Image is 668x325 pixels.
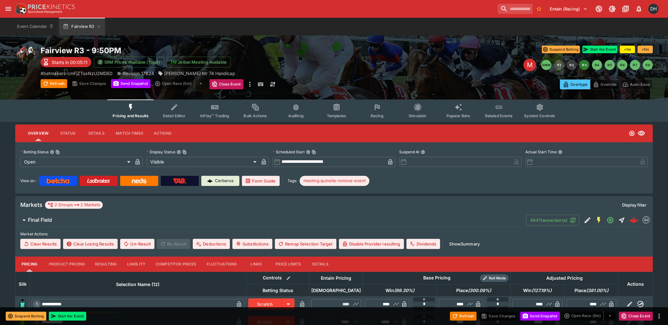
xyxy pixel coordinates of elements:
button: Suspend Betting [6,312,46,321]
div: split button [562,311,616,320]
span: Roll Mode [486,276,509,281]
button: Details [82,126,111,141]
span: 1 [35,302,39,306]
button: Documentation [620,3,631,15]
button: R6 [617,60,627,70]
span: InPlay™ Trading [200,113,229,118]
button: ShowSummary [445,239,483,249]
button: Send Snapshot [520,312,560,321]
button: Actions [148,126,177,141]
button: Product Pricing [44,257,90,272]
button: Price Limits [270,257,306,272]
span: Un-Result [120,239,154,249]
div: Open [20,157,133,167]
img: runner 1 [17,299,28,309]
button: Auto-Save [619,80,653,89]
span: Win(99.30%) [379,287,421,294]
div: Event type filters [107,99,560,122]
span: Re-Result [157,239,190,249]
span: Pricing and Results [113,113,149,118]
button: Close Event [619,312,653,321]
div: Show/hide Price Roll mode configuration. [480,274,509,282]
button: Jetbet Meeting Available [167,57,231,67]
button: more [655,312,663,320]
span: Betting Status [256,287,300,294]
th: Actions [618,272,652,296]
svg: Open [629,130,635,137]
svg: Open [606,216,614,224]
button: Close Event [210,79,243,89]
div: split button [153,79,207,88]
button: Display filter [618,200,650,210]
p: Betting Status [20,149,49,155]
button: Override [590,80,619,89]
button: Deductions [193,239,230,249]
p: Overtype [570,81,587,88]
a: Cerberus [201,176,239,186]
button: Overview [23,126,54,141]
span: Templates [327,113,346,118]
th: Controls [246,272,309,284]
button: Details [306,257,334,272]
button: Final Field [15,214,526,226]
button: Suspend Betting [542,46,580,53]
img: Betcha [47,178,69,183]
p: Cerberus [215,178,234,184]
img: Sportsbook Management [28,10,62,13]
button: Copy To Clipboard [55,150,60,154]
button: Event Calendar [13,18,58,35]
div: Start From [560,80,653,89]
img: Ladbrokes [87,178,110,183]
button: R4 [592,60,602,70]
p: [PERSON_NAME] Mr 74 Handicap [164,70,235,77]
button: Pricing [15,257,44,272]
button: Actual Start Time [558,150,562,154]
button: Copy To Clipboard [182,150,187,154]
button: Start the Event [49,312,86,321]
button: Fairview R3 [59,18,105,35]
button: Open [605,214,616,226]
span: Popular Bets [446,113,470,118]
button: Straight [616,214,627,226]
img: logo-cerberus--red.svg [629,216,638,225]
svg: Visible [638,130,645,137]
button: Resulting [90,257,122,272]
button: Match Times [111,126,148,141]
button: Scratch [248,298,282,310]
span: Place(381.00%) [567,287,615,294]
div: Betting Target: cerberus [300,176,369,186]
p: Starts in 00:05:11 [52,59,88,66]
button: +5m [638,46,653,53]
span: Place(300.09%) [449,287,498,294]
h5: Markets [20,201,42,208]
h6: Final Field [28,217,52,223]
th: Entain Pricing [309,272,363,284]
div: 352d2933-e550-427d-bb39-740867ecd423 [629,216,638,225]
button: Start the Event [582,46,617,53]
img: TabNZ [173,178,186,183]
button: No Bookmarks [534,4,544,14]
p: Revision 17624 [123,70,154,77]
span: Simulator [409,113,426,118]
th: Adjusted Pricing [510,272,618,284]
button: Toggle light/dark mode [606,3,618,15]
button: R8 [643,60,653,70]
div: David Howard [648,4,658,14]
img: Cerberus [207,178,212,183]
div: Visible [146,157,259,167]
th: Silk [16,272,30,296]
button: 494Transaction(s) [526,215,579,226]
div: Base Pricing [421,274,453,282]
th: [DEMOGRAPHIC_DATA] [309,284,363,296]
button: R1 [554,60,564,70]
em: ( 300.09 %) [468,287,491,294]
button: +1m [620,46,635,53]
span: Racing [371,113,384,118]
p: Scheduled Start [273,149,305,155]
button: Links [242,257,270,272]
button: Scheduled StartCopy To Clipboard [306,150,310,154]
input: search [498,4,533,14]
button: Overtype [560,80,590,89]
img: Neds [132,178,146,183]
button: Copy To Clipboard [312,150,316,154]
